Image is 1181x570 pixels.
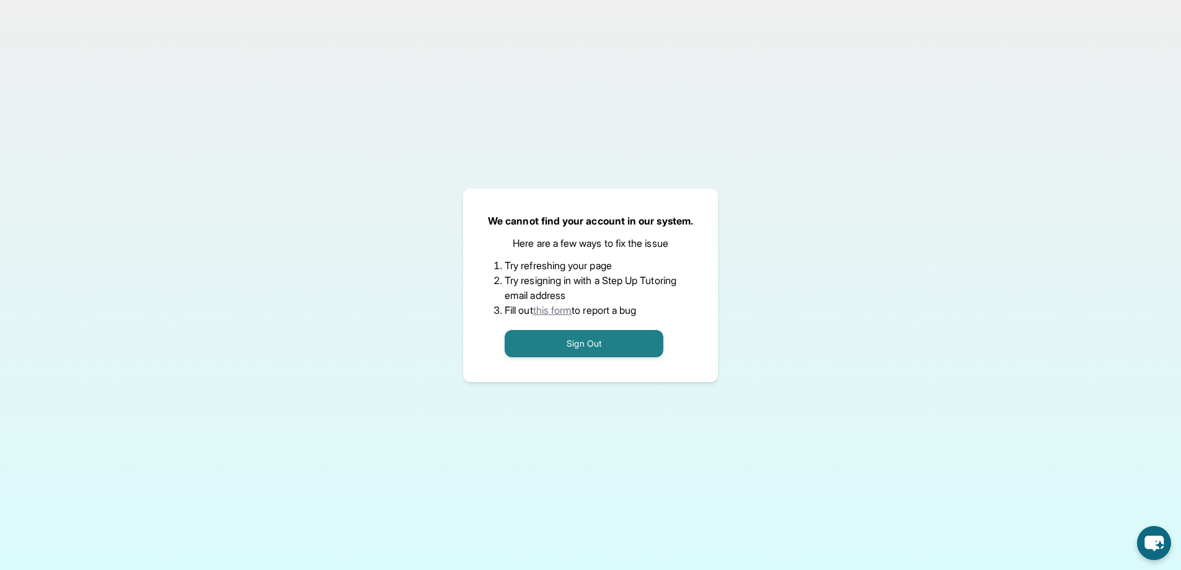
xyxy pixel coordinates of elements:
[513,236,668,251] p: Here are a few ways to fix the issue
[505,330,663,357] button: Sign Out
[533,304,572,316] a: this form
[505,258,676,273] li: Try refreshing your page
[488,213,693,228] p: We cannot find your account in our system.
[505,303,676,318] li: Fill out to report a bug
[505,273,676,303] li: Try resigning in with a Step Up Tutoring email address
[1137,526,1171,560] button: chat-button
[505,337,663,349] a: Sign Out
